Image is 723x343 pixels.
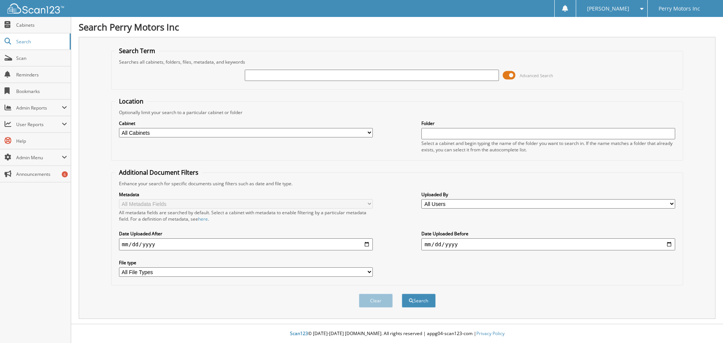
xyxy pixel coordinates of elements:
[79,21,715,33] h1: Search Perry Motors Inc
[71,325,723,343] div: © [DATE]-[DATE] [DOMAIN_NAME]. All rights reserved | appg04-scan123-com |
[421,191,675,198] label: Uploaded By
[16,55,67,61] span: Scan
[198,216,208,222] a: here
[16,171,67,177] span: Announcements
[119,238,373,250] input: start
[115,59,679,65] div: Searches all cabinets, folders, files, metadata, and keywords
[16,72,67,78] span: Reminders
[119,259,373,266] label: File type
[359,294,393,308] button: Clear
[119,230,373,237] label: Date Uploaded After
[119,209,373,222] div: All metadata fields are searched by default. Select a cabinet with metadata to enable filtering b...
[115,97,147,105] legend: Location
[421,120,675,127] label: Folder
[16,154,62,161] span: Admin Menu
[115,109,679,116] div: Optionally limit your search to a particular cabinet or folder
[16,121,62,128] span: User Reports
[8,3,64,14] img: scan123-logo-white.svg
[421,238,675,250] input: end
[16,38,66,45] span: Search
[520,73,553,78] span: Advanced Search
[115,168,202,177] legend: Additional Document Filters
[16,138,67,144] span: Help
[421,140,675,153] div: Select a cabinet and begin typing the name of the folder you want to search in. If the name match...
[402,294,436,308] button: Search
[16,22,67,28] span: Cabinets
[62,171,68,177] div: 6
[16,88,67,95] span: Bookmarks
[421,230,675,237] label: Date Uploaded Before
[16,105,62,111] span: Admin Reports
[119,191,373,198] label: Metadata
[587,6,629,11] span: [PERSON_NAME]
[659,6,700,11] span: Perry Motors Inc
[115,180,679,187] div: Enhance your search for specific documents using filters such as date and file type.
[290,330,308,337] span: Scan123
[119,120,373,127] label: Cabinet
[115,47,159,55] legend: Search Term
[476,330,505,337] a: Privacy Policy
